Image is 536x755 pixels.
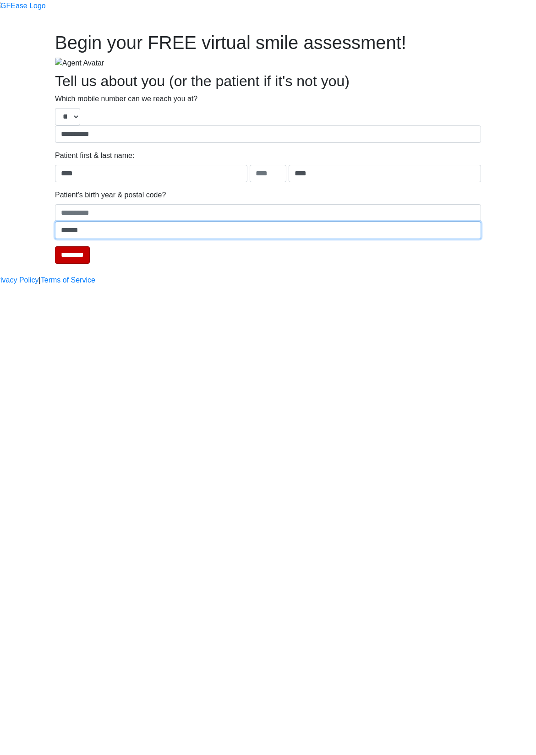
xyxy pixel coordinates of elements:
[55,32,481,54] h1: Begin your FREE virtual smile assessment!
[41,275,95,286] a: Terms of Service
[55,58,104,69] img: Agent Avatar
[55,72,481,90] h2: Tell us about you (or the patient if it's not you)
[55,93,197,104] label: Which mobile number can we reach you at?
[39,275,41,286] a: |
[55,190,166,201] label: Patient's birth year & postal code?
[55,150,134,161] label: Patient first & last name:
